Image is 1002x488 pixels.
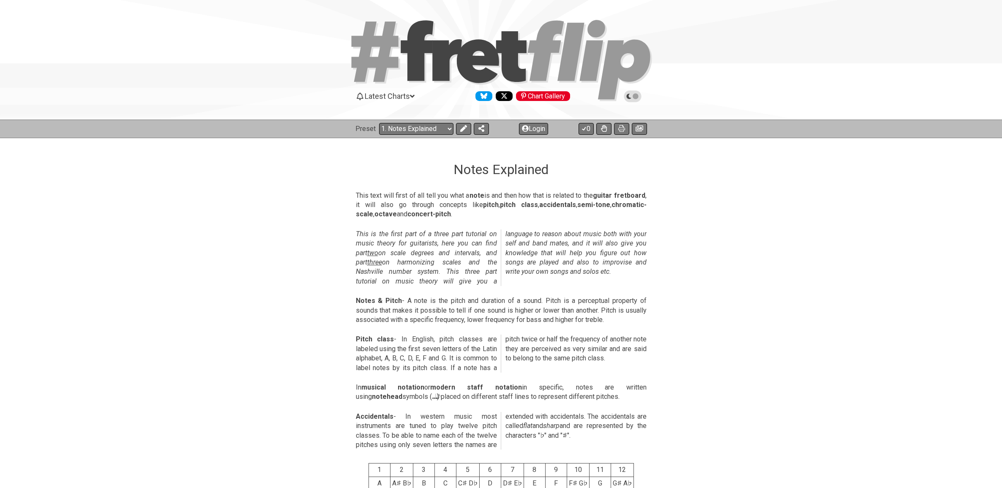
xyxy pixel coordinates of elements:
[543,422,560,430] em: sharp
[379,123,453,135] select: Preset
[356,335,647,373] p: - In English, pitch classes are labeled using the first seven letters of the Latin alphabet, A, B...
[355,125,376,133] span: Preset
[523,422,532,430] em: flat
[456,123,471,135] button: Edit Preset
[611,463,633,477] th: 12
[361,383,424,391] strong: musical notation
[577,201,610,209] strong: semi-tone
[356,412,393,420] strong: Accidentals
[483,201,499,209] strong: pitch
[434,463,456,477] th: 4
[628,93,638,100] span: Toggle light / dark theme
[474,123,489,135] button: Share Preset
[356,297,402,305] strong: Notes & Pitch
[579,123,594,135] button: 0
[369,463,390,477] th: 1
[356,230,647,285] em: This is the first part of a three part tutorial on music theory for guitarists, here you can find...
[614,123,629,135] button: Print
[632,123,647,135] button: Create image
[589,463,611,477] th: 11
[539,201,576,209] strong: accidentals
[567,463,589,477] th: 10
[372,393,402,401] strong: notehead
[456,463,479,477] th: 5
[524,463,545,477] th: 8
[596,123,612,135] button: Toggle Dexterity for all fretkits
[472,91,492,101] a: Follow #fretflip at Bluesky
[516,91,570,101] div: Chart Gallery
[479,463,501,477] th: 6
[374,210,397,218] strong: octave
[407,210,451,218] strong: concert-pitch
[593,191,645,199] strong: guitar fretboard
[430,383,522,391] strong: modern staff notation
[470,191,484,199] strong: note
[356,191,647,219] p: This text will first of all tell you what a is and then how that is related to the , it will also...
[501,463,524,477] th: 7
[492,91,513,101] a: Follow #fretflip at X
[356,412,647,450] p: - In western music most instruments are tuned to play twelve pitch classes. To be able to name ea...
[367,258,382,266] span: three
[413,463,434,477] th: 3
[513,91,570,101] a: #fretflip at Pinterest
[356,335,394,343] strong: Pitch class
[519,123,548,135] button: Login
[365,92,410,101] span: Latest Charts
[500,201,538,209] strong: pitch class
[390,463,413,477] th: 2
[356,383,647,402] p: In or in specific, notes are written using symbols (𝅝 𝅗𝅥 𝅘𝅥 𝅘𝅥𝅮) placed on different staff lines to r...
[356,296,647,324] p: - A note is the pitch and duration of a sound. Pitch is a perceptual property of sounds that make...
[367,249,378,257] span: two
[545,463,567,477] th: 9
[453,161,549,177] h1: Notes Explained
